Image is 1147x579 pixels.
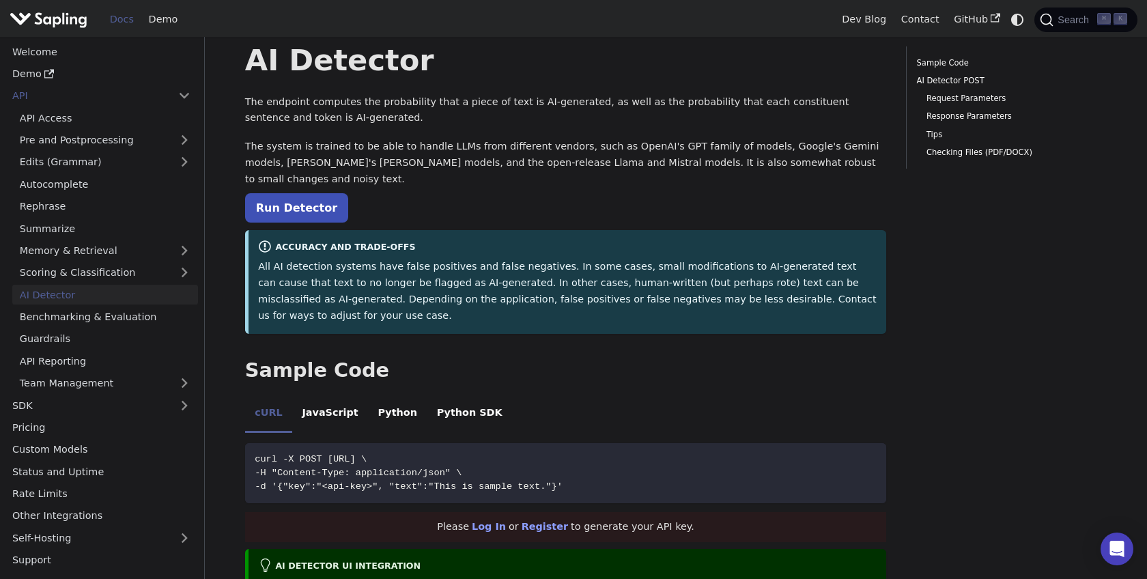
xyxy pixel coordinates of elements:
[5,528,198,548] a: Self-Hosting
[245,42,887,79] h1: AI Detector
[245,358,887,383] h2: Sample Code
[12,307,198,327] a: Benchmarking & Evaluation
[171,395,198,415] button: Expand sidebar category 'SDK'
[245,193,348,223] a: Run Detector
[5,550,198,570] a: Support
[1034,8,1137,32] button: Search (Command+K)
[5,462,198,481] a: Status and Uptime
[926,92,1097,105] a: Request Parameters
[255,454,367,464] span: curl -X POST [URL] \
[917,74,1102,87] a: AI Detector POST
[12,263,198,283] a: Scoring & Classification
[834,9,893,30] a: Dev Blog
[1008,10,1028,29] button: Switch between dark and light mode (currently system mode)
[245,395,292,434] li: cURL
[917,57,1102,70] a: Sample Code
[12,218,198,238] a: Summarize
[255,481,563,492] span: -d '{"key":"<api-key>", "text":"This is sample text."}'
[5,395,171,415] a: SDK
[894,9,947,30] a: Contact
[12,108,198,128] a: API Access
[258,240,877,256] div: Accuracy and Trade-offs
[5,440,198,460] a: Custom Models
[926,128,1097,141] a: Tips
[1114,13,1127,25] kbd: K
[12,329,198,349] a: Guardrails
[472,521,506,532] a: Log In
[292,395,368,434] li: JavaScript
[141,9,185,30] a: Demo
[1097,13,1111,25] kbd: ⌘
[12,351,198,371] a: API Reporting
[171,86,198,106] button: Collapse sidebar category 'API'
[12,197,198,216] a: Rephrase
[12,174,198,194] a: Autocomplete
[245,139,887,187] p: The system is trained to be able to handle LLMs from different vendors, such as OpenAI's GPT fami...
[5,506,198,526] a: Other Integrations
[522,521,568,532] a: Register
[5,64,198,84] a: Demo
[12,130,198,150] a: Pre and Postprocessing
[926,110,1097,123] a: Response Parameters
[258,559,877,575] div: AI Detector UI integration
[12,373,198,393] a: Team Management
[255,468,462,478] span: -H "Content-Type: application/json" \
[427,395,512,434] li: Python SDK
[10,10,92,29] a: Sapling.ai
[12,285,198,305] a: AI Detector
[926,146,1097,159] a: Checking Files (PDF/DOCX)
[245,94,887,127] p: The endpoint computes the probability that a piece of text is AI-generated, as well as the probab...
[102,9,141,30] a: Docs
[946,9,1007,30] a: GitHub
[5,418,198,438] a: Pricing
[5,484,198,504] a: Rate Limits
[1053,14,1097,25] span: Search
[12,152,198,172] a: Edits (Grammar)
[5,86,171,106] a: API
[368,395,427,434] li: Python
[258,259,877,324] p: All AI detection systems have false positives and false negatives. In some cases, small modificat...
[12,241,198,261] a: Memory & Retrieval
[5,42,198,61] a: Welcome
[10,10,87,29] img: Sapling.ai
[245,512,887,542] div: Please or to generate your API key.
[1101,533,1133,565] div: Open Intercom Messenger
